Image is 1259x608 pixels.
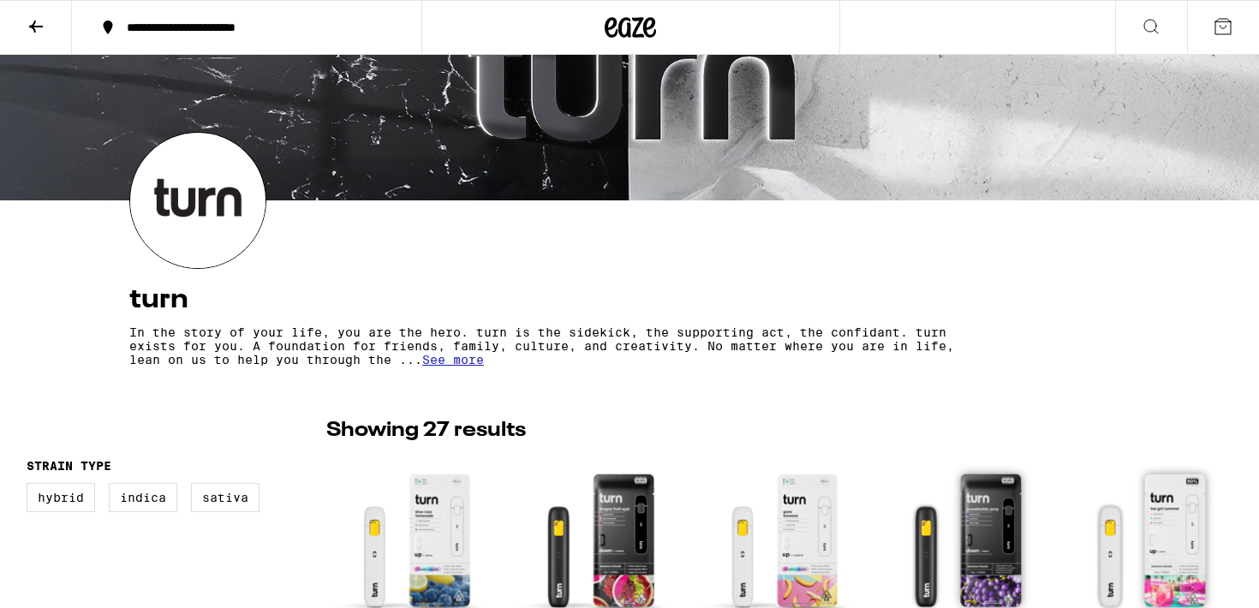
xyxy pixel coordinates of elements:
[10,12,123,26] span: Hi. Need any help?
[130,133,266,268] img: turn logo
[422,353,484,367] span: See more
[129,325,979,367] p: In the story of your life, you are the hero. turn is the sidekick, the supporting act, the confid...
[129,286,1130,313] h4: turn
[191,483,260,512] label: Sativa
[27,459,111,473] legend: Strain Type
[109,483,177,512] label: Indica
[27,483,95,512] label: Hybrid
[326,416,526,445] p: Showing 27 results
